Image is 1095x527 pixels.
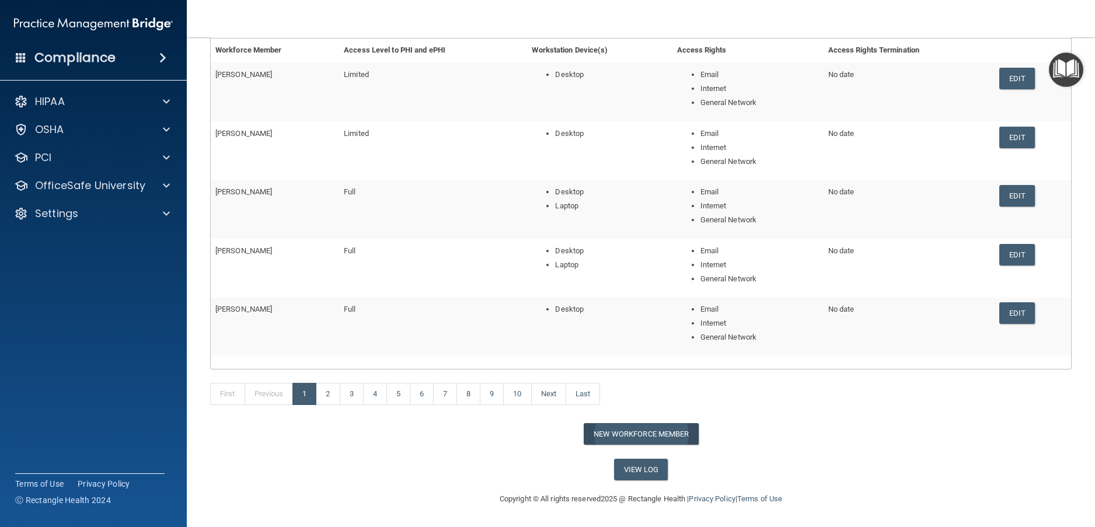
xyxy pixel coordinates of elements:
[824,39,995,62] th: Access Rights Termination
[14,207,170,221] a: Settings
[555,258,667,272] li: Laptop
[14,123,170,137] a: OSHA
[700,155,819,169] li: General Network
[35,95,65,109] p: HIPAA
[215,246,272,255] span: [PERSON_NAME]
[893,444,1081,491] iframe: Drift Widget Chat Controller
[555,127,667,141] li: Desktop
[344,187,355,196] span: Full
[700,96,819,110] li: General Network
[700,68,819,82] li: Email
[689,494,735,503] a: Privacy Policy
[480,383,504,405] a: 9
[292,383,316,405] a: 1
[344,70,369,79] span: Limited
[35,207,78,221] p: Settings
[14,95,170,109] a: HIPAA
[215,305,272,313] span: [PERSON_NAME]
[700,258,819,272] li: Internet
[999,185,1035,207] a: Edit
[316,383,340,405] a: 2
[828,187,855,196] span: No date
[410,383,434,405] a: 6
[737,494,782,503] a: Terms of Use
[34,50,116,66] h4: Compliance
[527,39,672,62] th: Workstation Device(s)
[828,246,855,255] span: No date
[584,423,699,445] button: New Workforce Member
[344,129,369,138] span: Limited
[700,302,819,316] li: Email
[566,383,600,405] a: Last
[700,272,819,286] li: General Network
[215,187,272,196] span: [PERSON_NAME]
[35,179,145,193] p: OfficeSafe University
[1049,53,1083,87] button: Open Resource Center
[386,383,410,405] a: 5
[14,179,170,193] a: OfficeSafe University
[828,129,855,138] span: No date
[344,305,355,313] span: Full
[503,383,531,405] a: 10
[700,127,819,141] li: Email
[344,246,355,255] span: Full
[999,244,1035,266] a: Edit
[614,459,668,480] a: View Log
[428,480,854,518] div: Copyright © All rights reserved 2025 @ Rectangle Health | |
[999,68,1035,89] a: Edit
[14,12,173,36] img: PMB logo
[35,151,51,165] p: PCI
[211,39,339,62] th: Workforce Member
[555,244,667,258] li: Desktop
[999,127,1035,148] a: Edit
[555,199,667,213] li: Laptop
[433,383,457,405] a: 7
[555,302,667,316] li: Desktop
[700,330,819,344] li: General Network
[215,70,272,79] span: [PERSON_NAME]
[215,129,272,138] span: [PERSON_NAME]
[210,383,245,405] a: First
[700,82,819,96] li: Internet
[700,213,819,227] li: General Network
[700,316,819,330] li: Internet
[245,383,294,405] a: Previous
[700,141,819,155] li: Internet
[340,383,364,405] a: 3
[555,68,667,82] li: Desktop
[700,244,819,258] li: Email
[15,494,111,506] span: Ⓒ Rectangle Health 2024
[555,185,667,199] li: Desktop
[828,70,855,79] span: No date
[15,478,64,490] a: Terms of Use
[828,305,855,313] span: No date
[672,39,824,62] th: Access Rights
[363,383,387,405] a: 4
[456,383,480,405] a: 8
[339,39,527,62] th: Access Level to PHI and ePHI
[531,383,566,405] a: Next
[78,478,130,490] a: Privacy Policy
[35,123,64,137] p: OSHA
[700,185,819,199] li: Email
[700,199,819,213] li: Internet
[999,302,1035,324] a: Edit
[14,151,170,165] a: PCI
